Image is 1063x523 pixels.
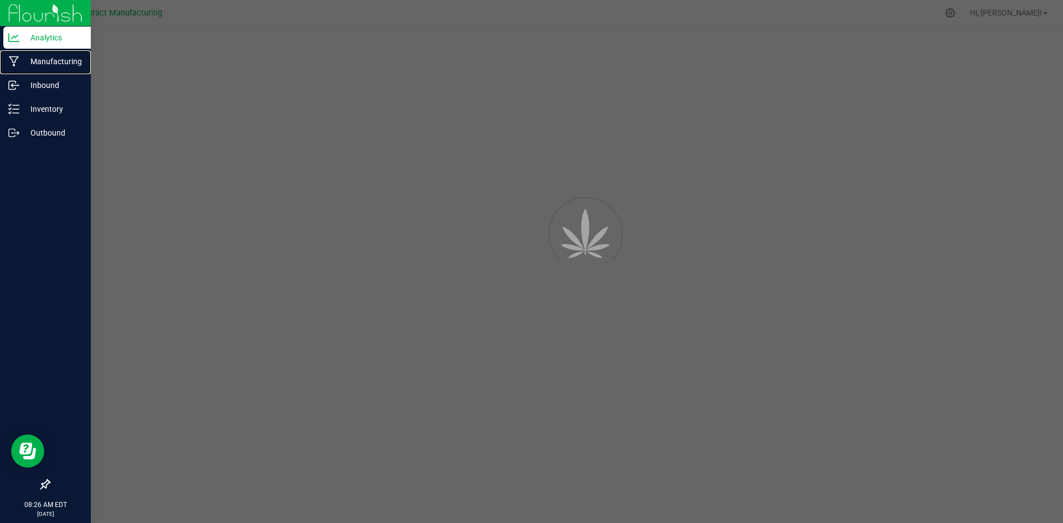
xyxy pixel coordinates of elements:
[11,434,44,468] iframe: Resource center
[19,55,86,68] p: Manufacturing
[8,103,19,115] inline-svg: Inventory
[8,80,19,91] inline-svg: Inbound
[8,127,19,138] inline-svg: Outbound
[19,31,86,44] p: Analytics
[19,126,86,139] p: Outbound
[5,510,86,518] p: [DATE]
[5,500,86,510] p: 08:26 AM EDT
[8,32,19,43] inline-svg: Analytics
[19,79,86,92] p: Inbound
[19,102,86,116] p: Inventory
[8,56,19,67] inline-svg: Manufacturing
